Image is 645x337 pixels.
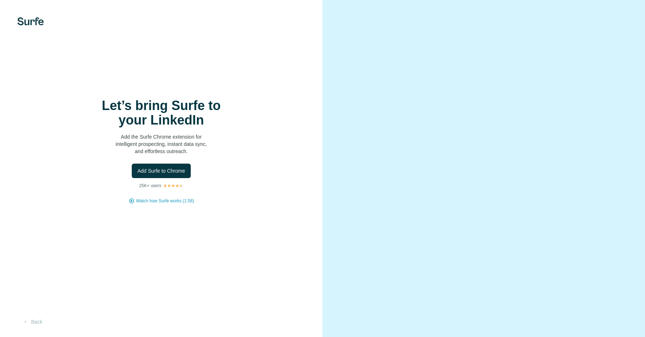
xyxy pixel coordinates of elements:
[17,17,44,25] img: Surfe's logo
[136,198,194,204] button: Watch how Surfe works (1:58)
[89,133,234,155] p: Add the Surfe Chrome extension for intelligent prospecting, instant data sync, and effortless out...
[163,184,184,188] img: Rating Stars
[139,182,161,189] p: 25K+ users
[17,315,47,328] button: Back
[132,164,191,178] button: Add Surfe to Chrome
[138,167,185,174] span: Add Surfe to Chrome
[89,98,234,127] h1: Let’s bring Surfe to your LinkedIn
